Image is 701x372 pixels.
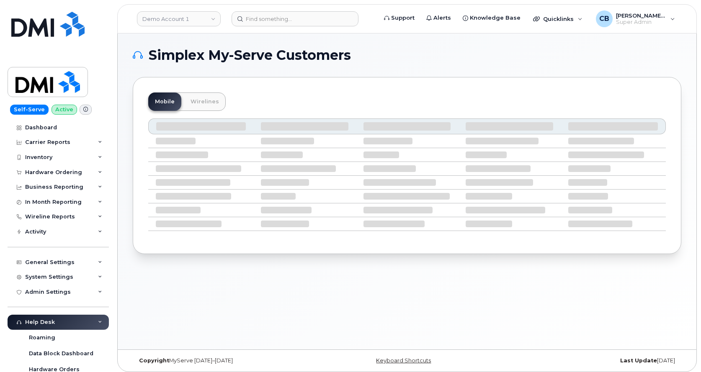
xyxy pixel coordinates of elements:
[620,357,657,364] strong: Last Update
[149,49,351,62] span: Simplex My-Serve Customers
[148,92,181,111] a: Mobile
[184,92,226,111] a: Wirelines
[133,357,316,364] div: MyServe [DATE]–[DATE]
[139,357,169,364] strong: Copyright
[498,357,681,364] div: [DATE]
[376,357,431,364] a: Keyboard Shortcuts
